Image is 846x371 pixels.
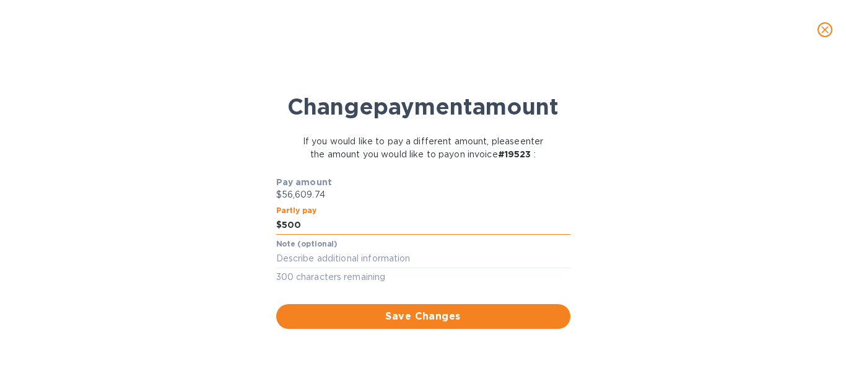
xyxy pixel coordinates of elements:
button: Save Changes [276,304,570,329]
b: Pay amount [276,177,333,187]
p: $56,609.74 [276,188,570,201]
b: # 19523 [498,149,531,159]
button: close [810,15,840,45]
b: Change payment amount [287,93,559,120]
label: Partly pay [276,207,317,214]
p: If you would like to pay a different amount, please enter the amount you would like to pay on inv... [295,135,551,161]
p: 300 characters remaining [276,270,570,284]
span: Save Changes [286,309,560,324]
div: $ [276,216,282,235]
input: Enter the amount you would like to pay [282,216,570,235]
label: Note (optional) [276,240,337,248]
